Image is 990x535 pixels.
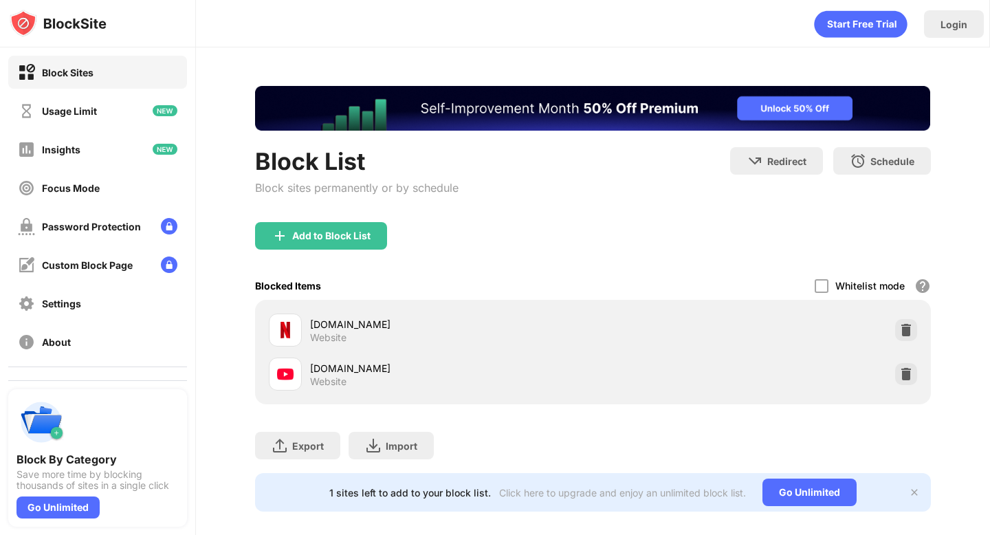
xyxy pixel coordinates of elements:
[161,218,177,234] img: lock-menu.svg
[255,86,930,131] iframe: Banner
[42,67,93,78] div: Block Sites
[16,452,179,466] div: Block By Category
[310,331,346,344] div: Website
[18,256,35,274] img: customize-block-page-off.svg
[255,147,459,175] div: Block List
[762,479,857,506] div: Go Unlimited
[16,496,100,518] div: Go Unlimited
[42,259,133,271] div: Custom Block Page
[310,361,593,375] div: [DOMAIN_NAME]
[277,322,294,338] img: favicons
[255,181,459,195] div: Block sites permanently or by schedule
[161,256,177,273] img: lock-menu.svg
[499,487,746,499] div: Click here to upgrade and enjoy an unlimited block list.
[42,298,81,309] div: Settings
[42,105,97,117] div: Usage Limit
[42,182,100,194] div: Focus Mode
[292,230,371,241] div: Add to Block List
[277,366,294,382] img: favicons
[909,487,920,498] img: x-button.svg
[255,280,321,292] div: Blocked Items
[18,102,35,120] img: time-usage-off.svg
[940,19,967,30] div: Login
[814,10,907,38] div: animation
[329,487,491,499] div: 1 sites left to add to your block list.
[42,336,71,348] div: About
[835,280,905,292] div: Whitelist mode
[386,440,417,452] div: Import
[292,440,324,452] div: Export
[18,295,35,312] img: settings-off.svg
[16,469,179,491] div: Save more time by blocking thousands of sites in a single click
[16,397,66,447] img: push-categories.svg
[153,144,177,155] img: new-icon.svg
[18,141,35,158] img: insights-off.svg
[153,105,177,116] img: new-icon.svg
[870,155,914,167] div: Schedule
[10,10,107,37] img: logo-blocksite.svg
[18,218,35,235] img: password-protection-off.svg
[42,221,141,232] div: Password Protection
[310,375,346,388] div: Website
[18,64,35,81] img: block-on.svg
[310,317,593,331] div: [DOMAIN_NAME]
[18,179,35,197] img: focus-off.svg
[18,334,35,351] img: about-off.svg
[767,155,806,167] div: Redirect
[42,144,80,155] div: Insights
